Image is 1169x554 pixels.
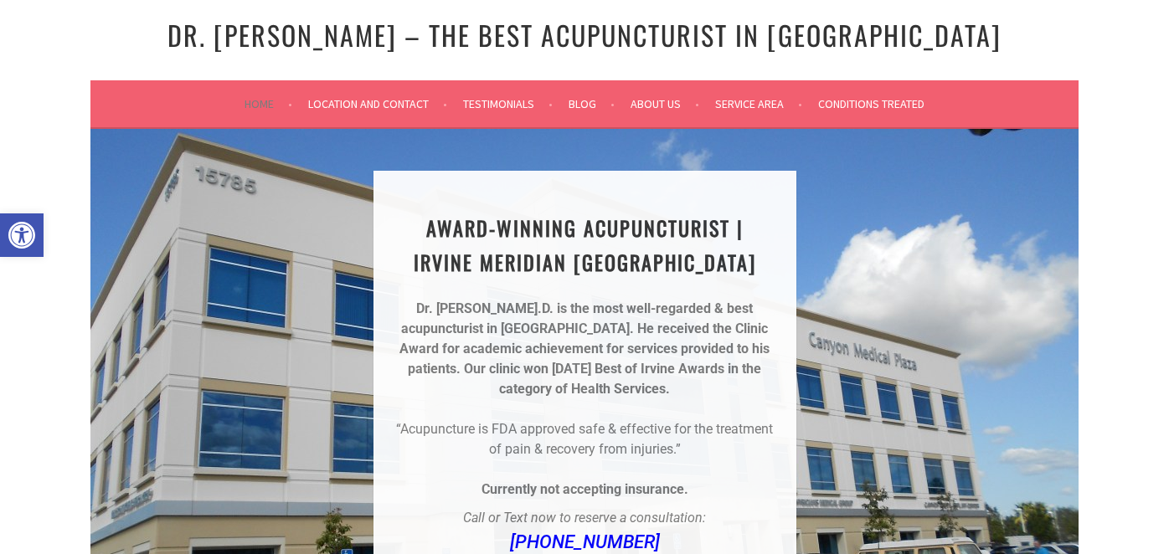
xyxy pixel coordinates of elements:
a: [PHONE_NUMBER] [510,531,660,552]
a: Location and Contact [308,94,447,114]
strong: Currently not accepting insurance. [482,481,688,497]
a: Service Area [715,94,802,114]
p: “Acupuncture is FDA approved safe & effective for the treatment of pain & recovery from injuries.” [394,419,776,459]
a: Testimonials [463,94,553,114]
a: Dr. [PERSON_NAME] – The Best Acupuncturist In [GEOGRAPHIC_DATA] [167,15,1002,54]
em: Call or Text now to reserve a consultation: [463,510,706,526]
h1: AWARD-WINNING ACUPUNCTURIST | IRVINE MERIDIAN [GEOGRAPHIC_DATA] [394,211,776,280]
a: Blog [569,94,615,114]
a: Home [245,94,292,114]
strong: Dr. [PERSON_NAME].D. is the most well-regarded & best acupuncturist in [GEOGRAPHIC_DATA]. [401,300,753,336]
a: About Us [631,94,699,114]
a: Conditions Treated [818,94,924,114]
